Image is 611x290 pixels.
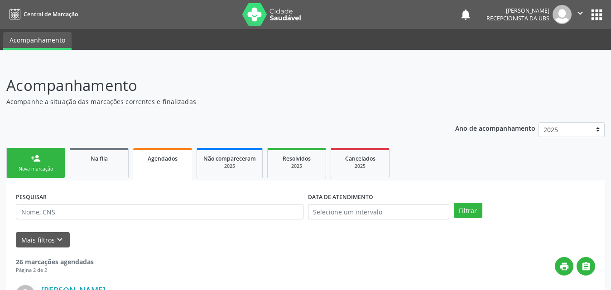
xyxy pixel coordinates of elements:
button: Mais filtroskeyboard_arrow_down [16,232,70,248]
div: Página 2 de 2 [16,266,94,274]
div: [PERSON_NAME] [486,7,549,14]
span: Recepcionista da UBS [486,14,549,22]
span: Central de Marcação [24,10,78,18]
input: Selecione um intervalo [308,204,449,219]
a: Acompanhamento [3,32,72,50]
strong: 26 marcações agendadas [16,257,94,266]
i:  [581,261,591,271]
button: notifications [459,8,472,21]
p: Acompanhe a situação das marcações correntes e finalizadas [6,97,425,106]
div: Nova marcação [13,166,58,172]
button:  [577,257,595,276]
div: 2025 [203,163,256,170]
input: Nome, CNS [16,204,303,219]
span: Não compareceram [203,155,256,162]
button: apps [589,7,605,23]
label: PESQUISAR [16,190,47,204]
span: Na fila [91,155,108,162]
div: 2025 [274,163,319,170]
a: Central de Marcação [6,7,78,22]
p: Ano de acompanhamento [455,122,535,133]
i:  [575,8,585,18]
img: img [553,5,572,24]
p: Acompanhamento [6,74,425,97]
div: 2025 [337,163,383,170]
button: Filtrar [454,203,482,218]
span: Resolvidos [283,155,311,162]
label: DATA DE ATENDIMENTO [308,190,373,204]
span: Agendados [148,155,178,162]
span: Cancelados [345,155,375,162]
div: person_add [31,153,41,163]
button: print [555,257,573,276]
i: keyboard_arrow_down [55,235,65,245]
button:  [572,5,589,24]
i: print [559,261,569,271]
